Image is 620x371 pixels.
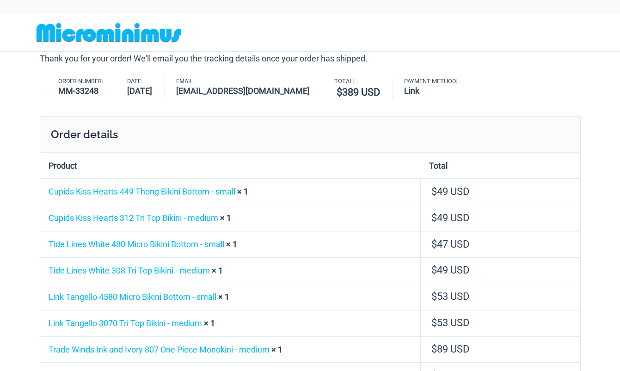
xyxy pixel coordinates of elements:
[127,79,165,97] li: Date:
[431,291,469,302] bdi: 53 USD
[58,79,116,97] li: Order number:
[49,292,216,302] a: Link Tangello 4580 Micro Bikini Bottom - small
[334,79,393,100] li: Total:
[218,292,229,302] strong: × 1
[212,266,223,275] strong: × 1
[33,22,185,43] img: MM SHOP LOGO FLAT
[49,213,218,223] a: Cupids Kiss Hearts 312 Tri Top Bikini - medium
[404,79,469,97] li: Payment method:
[176,85,310,97] strong: [EMAIL_ADDRESS][DOMAIN_NAME]
[49,187,235,196] a: Cupids Kiss Hearts 449 Thong Bikini Bottom - small
[176,79,322,97] li: Email:
[431,238,437,250] span: $
[404,85,457,97] strong: Link
[49,239,224,249] a: Tide Lines White 480 Micro Bikini Bottom - small
[431,264,469,276] bdi: 49 USD
[127,85,152,97] strong: [DATE]
[337,86,342,98] span: $
[271,345,282,354] strong: × 1
[40,116,581,152] h2: Order details
[337,86,380,98] bdi: 389 USD
[49,345,270,354] a: Trade Winds Ink and Ivory 807 One Piece Monokini - medium
[49,318,202,328] a: Link Tangello 3070 Tri Top Bikini - medium
[431,238,469,250] bdi: 47 USD
[40,153,421,178] th: Product
[431,264,437,276] span: $
[40,52,581,66] p: Thank you for your order! We'll email you the tracking details once your order has shipped.
[431,291,437,302] span: $
[431,343,469,355] bdi: 89 USD
[431,212,469,224] bdi: 49 USD
[49,266,210,275] a: Tide Lines White 308 Tri Top Bikini - medium
[226,239,237,249] strong: × 1
[237,187,248,196] strong: × 1
[431,212,437,224] span: $
[204,318,215,328] strong: × 1
[431,317,437,328] span: $
[431,343,437,355] span: $
[220,213,231,223] strong: × 1
[431,186,437,197] span: $
[58,85,103,97] strong: MM-33248
[431,186,469,197] bdi: 49 USD
[421,153,580,178] th: Total
[431,317,469,328] bdi: 53 USD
